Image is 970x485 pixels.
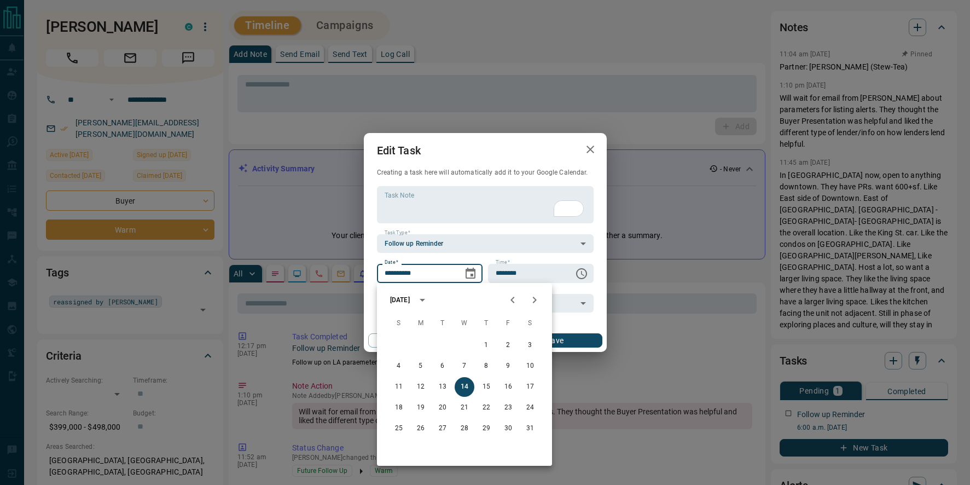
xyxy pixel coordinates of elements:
button: 1 [477,336,496,355]
label: Time [496,259,510,266]
span: Wednesday [455,313,474,334]
label: Date [385,259,398,266]
button: 8 [477,356,496,376]
button: 2 [498,336,518,355]
button: 7 [455,356,474,376]
button: 10 [520,356,540,376]
button: Next month [524,289,545,311]
button: Cancel [368,333,462,348]
button: Previous month [502,289,524,311]
textarea: To enrich screen reader interactions, please activate Accessibility in Grammarly extension settings [385,191,586,219]
button: 26 [411,419,431,438]
span: Monday [411,313,431,334]
button: 27 [433,419,452,438]
div: Follow up Reminder [377,234,594,253]
button: 30 [498,419,518,438]
h2: Edit Task [364,133,434,168]
button: 28 [455,419,474,438]
button: 25 [389,419,409,438]
button: Save [508,333,602,348]
button: 19 [411,398,431,418]
span: Tuesday [433,313,452,334]
button: 21 [455,398,474,418]
button: 3 [520,336,540,355]
button: 15 [477,377,496,397]
button: 17 [520,377,540,397]
span: Saturday [520,313,540,334]
span: Thursday [477,313,496,334]
button: 16 [498,377,518,397]
button: 24 [520,398,540,418]
button: Choose date, selected date is Jan 14, 2026 [460,263,481,285]
button: 11 [389,377,409,397]
button: 13 [433,377,452,397]
button: 5 [411,356,431,376]
button: 29 [477,419,496,438]
button: 4 [389,356,409,376]
p: Creating a task here will automatically add it to your Google Calendar. [377,168,594,177]
button: 9 [498,356,518,376]
button: calendar view is open, switch to year view [413,291,432,309]
button: 22 [477,398,496,418]
button: 14 [455,377,474,397]
button: 20 [433,398,452,418]
span: Friday [498,313,518,334]
span: Sunday [389,313,409,334]
button: 6 [433,356,452,376]
button: 18 [389,398,409,418]
button: 23 [498,398,518,418]
label: Task Type [385,229,410,236]
button: 12 [411,377,431,397]
div: [DATE] [390,295,410,305]
button: 31 [520,419,540,438]
button: Choose time, selected time is 6:00 AM [571,263,593,285]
